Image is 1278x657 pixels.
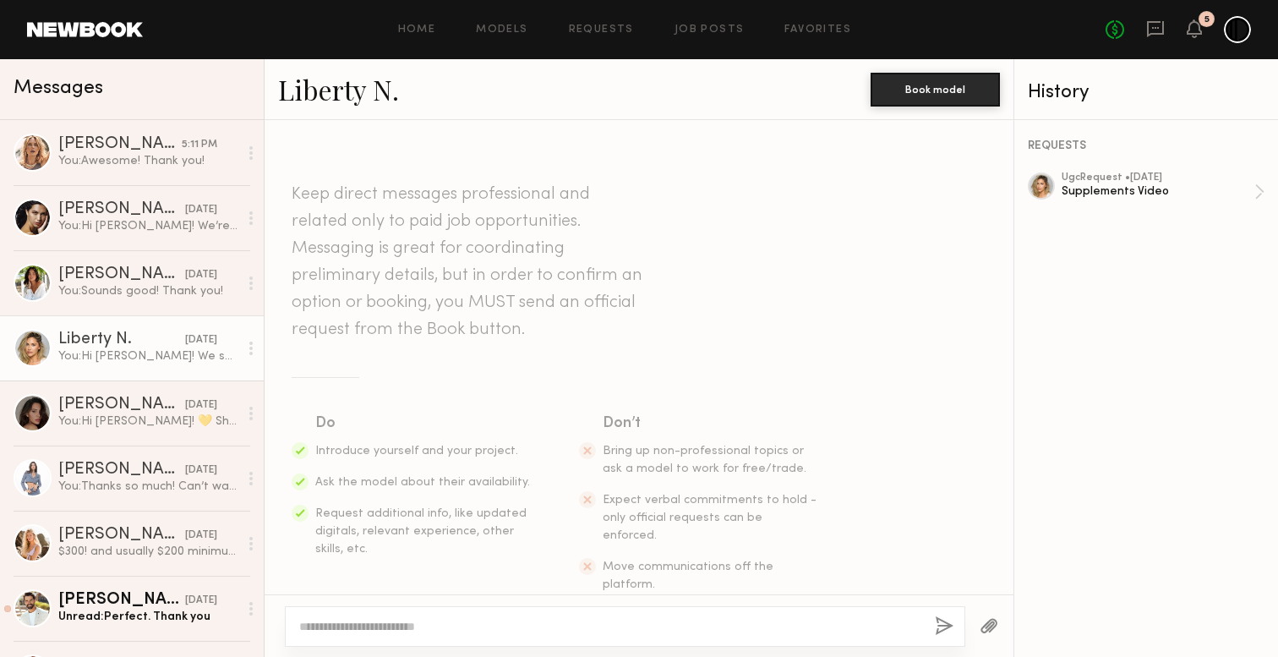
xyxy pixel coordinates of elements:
div: You: Hi [PERSON_NAME]! We’re looking for a simple vertical video. Hook: “My hair and nails have n... [58,218,238,234]
div: You: Awesome! Thank you! [58,153,238,169]
button: Book model [871,73,1000,107]
span: Bring up non-professional topics or ask a model to work for free/trade. [603,446,806,474]
div: You: Sounds good! Thank you! [58,283,238,299]
div: You: Hi [PERSON_NAME]! 💛 Sharing a few video examples we love below. We’re aiming for a more dyna... [58,413,238,430]
div: You: Hi [PERSON_NAME]! We shipped to this address: Creator Shipping Address: [STREET_ADDRESS][PER... [58,348,238,364]
span: Request additional info, like updated digitals, relevant experience, other skills, etc. [315,508,527,555]
div: History [1028,83,1264,102]
a: Favorites [784,25,851,36]
div: ugc Request • [DATE] [1062,172,1254,183]
div: REQUESTS [1028,140,1264,152]
div: [DATE] [185,202,217,218]
div: Unread: Perfect. Thank you [58,609,238,625]
span: Ask the model about their availability. [315,477,530,488]
a: Models [476,25,527,36]
div: [DATE] [185,397,217,413]
div: [DATE] [185,528,217,544]
div: Don’t [603,412,819,435]
div: Supplements Video [1062,183,1254,200]
a: Job Posts [674,25,745,36]
span: Move communications off the platform. [603,561,773,590]
a: Home [398,25,436,36]
div: 5:11 PM [182,137,217,153]
span: Introduce yourself and your project. [315,446,518,457]
div: You: Thanks so much! Can’t wait to see your magic ✨ [58,479,238,495]
div: [PERSON_NAME] [58,201,185,218]
div: 5 [1204,15,1210,25]
a: Liberty N. [278,71,399,107]
div: [PERSON_NAME] [58,527,185,544]
div: [PERSON_NAME] [58,592,185,609]
div: [PERSON_NAME] [58,462,185,479]
a: ugcRequest •[DATE]Supplements Video [1062,172,1264,211]
div: [PERSON_NAME] [58,397,185,413]
div: $300! and usually $200 minimum without [58,544,238,560]
div: [DATE] [185,593,217,609]
div: [PERSON_NAME] [58,136,182,153]
div: [DATE] [185,463,217,479]
div: [DATE] [185,267,217,283]
a: Book model [871,81,1000,96]
div: Do [315,412,532,435]
a: Requests [569,25,634,36]
span: Messages [14,79,103,98]
span: Expect verbal commitments to hold - only official requests can be enforced. [603,495,816,541]
header: Keep direct messages professional and related only to paid job opportunities. Messaging is great ... [292,181,647,343]
div: Liberty N. [58,331,185,348]
div: [PERSON_NAME] [58,266,185,283]
div: [DATE] [185,332,217,348]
